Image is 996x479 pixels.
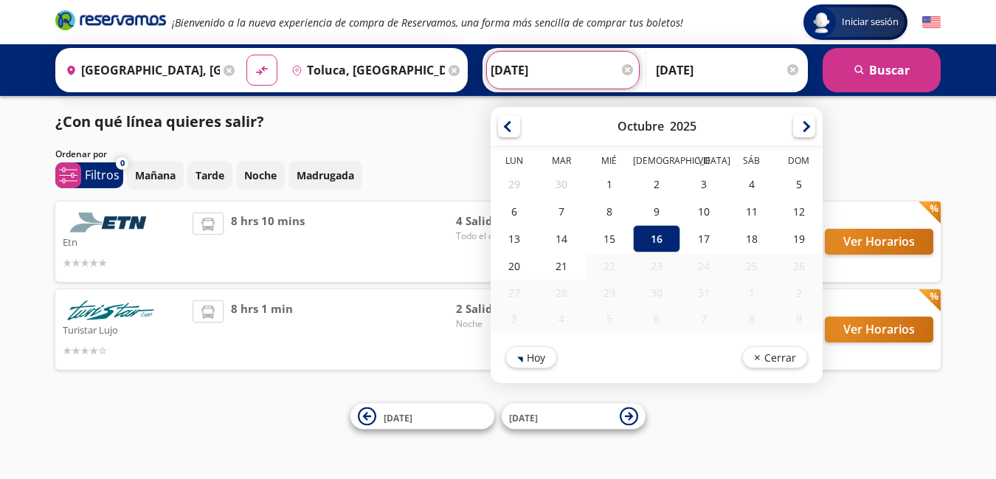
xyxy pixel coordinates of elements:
[55,162,123,188] button: 0Filtros
[633,280,680,306] div: 30-Oct-25
[727,225,775,252] div: 18-Oct-25
[680,154,727,170] th: Viernes
[55,148,107,161] p: Ordenar por
[297,168,354,183] p: Madrugada
[244,168,277,183] p: Noche
[586,225,633,252] div: 15-Oct-25
[538,252,585,280] div: 21-Oct-25
[63,232,185,250] p: Etn
[491,198,538,225] div: 06-Oct-25
[836,15,905,30] span: Iniciar sesión
[505,346,557,368] button: Hoy
[135,168,176,183] p: Mañana
[538,280,585,306] div: 28-Oct-25
[775,225,823,252] div: 19-Oct-25
[823,48,941,92] button: Buscar
[586,306,633,331] div: 05-Nov-25
[172,15,683,30] em: ¡Bienvenido a la nueva experiencia de compra de Reservamos, una forma más sencilla de comprar tus...
[742,346,808,368] button: Cerrar
[491,306,538,331] div: 03-Nov-25
[586,253,633,279] div: 22-Oct-25
[586,198,633,225] div: 08-Oct-25
[60,52,220,89] input: Buscar Origen
[63,320,185,338] p: Turistar Lujo
[491,252,538,280] div: 20-Oct-25
[236,161,285,190] button: Noche
[586,170,633,198] div: 01-Oct-25
[775,280,823,306] div: 02-Nov-25
[384,411,412,424] span: [DATE]
[680,253,727,279] div: 24-Oct-25
[775,253,823,279] div: 26-Oct-25
[55,9,166,31] i: Brand Logo
[55,111,264,133] p: ¿Con qué línea quieres salir?
[775,154,823,170] th: Domingo
[586,280,633,306] div: 29-Oct-25
[502,404,646,430] button: [DATE]
[456,213,559,230] span: 4 Salidas
[491,154,538,170] th: Lunes
[509,411,538,424] span: [DATE]
[680,280,727,306] div: 31-Oct-25
[231,300,293,359] span: 8 hrs 1 min
[350,404,494,430] button: [DATE]
[491,170,538,198] div: 29-Sep-25
[727,253,775,279] div: 25-Oct-25
[727,280,775,306] div: 01-Nov-25
[538,154,585,170] th: Martes
[288,161,362,190] button: Madrugada
[680,225,727,252] div: 17-Oct-25
[286,52,446,89] input: Buscar Destino
[538,170,585,198] div: 30-Sep-25
[538,306,585,331] div: 04-Nov-25
[586,154,633,170] th: Miércoles
[680,170,727,198] div: 03-Oct-25
[196,168,224,183] p: Tarde
[633,306,680,331] div: 06-Nov-25
[120,157,125,170] span: 0
[456,230,559,243] span: Todo el día
[231,213,305,271] span: 8 hrs 10 mins
[633,170,680,198] div: 02-Oct-25
[727,170,775,198] div: 04-Oct-25
[656,52,800,89] input: Opcional
[727,306,775,331] div: 08-Nov-25
[680,306,727,331] div: 07-Nov-25
[633,154,680,170] th: Jueves
[633,198,680,225] div: 09-Oct-25
[85,166,120,184] p: Filtros
[491,52,635,89] input: Elegir Fecha
[456,300,559,317] span: 2 Salidas
[491,225,538,252] div: 13-Oct-25
[618,118,664,134] div: Octubre
[825,317,933,342] button: Ver Horarios
[538,198,585,225] div: 07-Oct-25
[491,280,538,306] div: 27-Oct-25
[456,317,559,331] span: Noche
[825,229,933,255] button: Ver Horarios
[922,13,941,32] button: English
[63,213,159,232] img: Etn
[727,154,775,170] th: Sábado
[775,306,823,331] div: 09-Nov-25
[633,225,680,252] div: 16-Oct-25
[727,198,775,225] div: 11-Oct-25
[55,9,166,35] a: Brand Logo
[187,161,232,190] button: Tarde
[775,170,823,198] div: 05-Oct-25
[775,198,823,225] div: 12-Oct-25
[127,161,184,190] button: Mañana
[63,300,159,320] img: Turistar Lujo
[670,118,696,134] div: 2025
[633,253,680,279] div: 23-Oct-25
[538,225,585,252] div: 14-Oct-25
[680,198,727,225] div: 10-Oct-25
